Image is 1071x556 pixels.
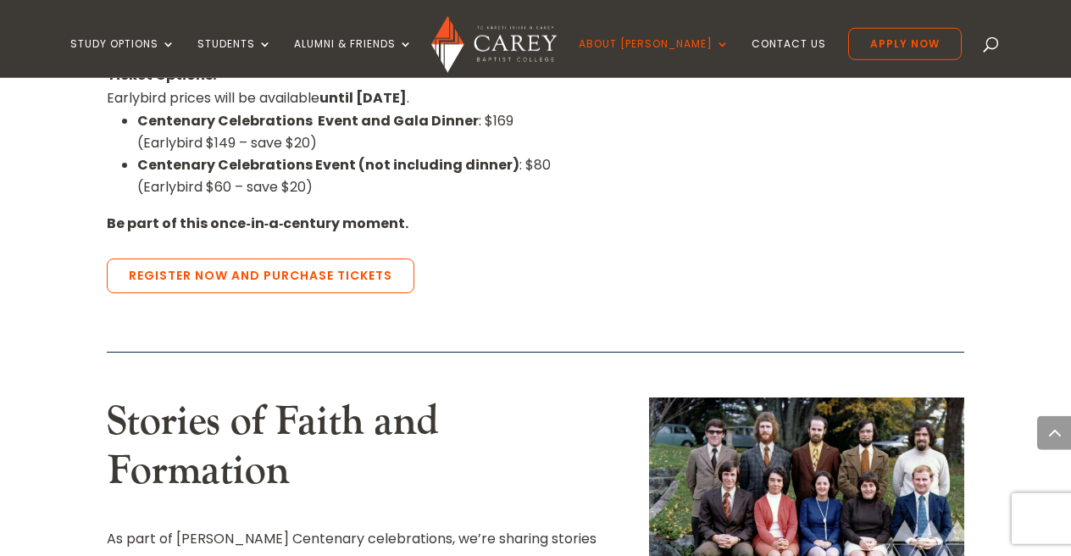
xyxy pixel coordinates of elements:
a: Apply Now [848,28,962,60]
a: Students [197,38,272,78]
h2: Stories of Faith and Formation [107,398,602,503]
strong: Be part of this once‑in‑a‑century moment. [107,214,408,233]
p: : $80 (Earlybird $60 – save $20) [137,154,602,198]
p: Earlybird prices will be available . [107,64,602,109]
img: Carey Baptist College [431,16,556,73]
strong: Centenary Celebrations Event and Gala Dinner [137,111,479,131]
strong: Centenary Celebrations Event (not including dinner) [137,155,519,175]
strong: until [DATE] [319,88,407,108]
a: Contact Us [752,38,826,78]
a: Alumni & Friends [294,38,413,78]
a: Study Options [70,38,175,78]
a: About [PERSON_NAME] [579,38,730,78]
a: Register Now and Purchase Tickets [107,259,414,294]
p: : $169 (Earlybird $149 – save $20) [137,110,602,154]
